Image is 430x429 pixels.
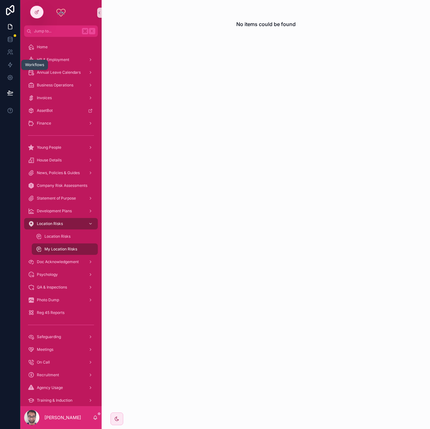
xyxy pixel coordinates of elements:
[37,208,72,214] span: Development Plans
[37,95,52,100] span: Invoices
[56,8,66,18] img: App logo
[37,398,72,403] span: Training & Induction
[37,183,87,188] span: Company Risk Assessments
[24,294,98,306] a: Photo Dump
[24,357,98,368] a: On Call
[37,70,81,75] span: Annual Leave Calendars
[37,108,53,113] span: AssetBot
[20,37,102,406] div: scrollable content
[24,395,98,406] a: Training & Induction
[24,154,98,166] a: House Details
[37,372,59,378] span: Recruitment
[37,83,73,88] span: Business Operations
[24,205,98,217] a: Development Plans
[24,105,98,116] a: AssetBot
[32,243,98,255] a: My Location Risks
[44,234,71,239] span: Location Risks
[24,92,98,104] a: Invoices
[24,382,98,393] a: Agency Usage
[24,142,98,153] a: Young People
[37,272,58,277] span: Psychology
[24,307,98,318] a: Reg 45 Reports
[32,231,98,242] a: Location Risks
[90,29,95,34] span: K
[37,259,79,264] span: Doc Acknowledgement
[24,41,98,53] a: Home
[37,170,80,175] span: News, Policies & Guides
[37,385,63,390] span: Agency Usage
[37,285,67,290] span: QA & Inspections
[37,158,62,163] span: House Details
[24,282,98,293] a: QA & Inspections
[24,256,98,268] a: Doc Acknowledgement
[37,121,51,126] span: Finance
[24,167,98,179] a: News, Policies & Guides
[37,334,61,339] span: Safeguarding
[24,25,98,37] button: Jump to...K
[37,347,53,352] span: Meetings
[25,62,44,67] div: Workflows
[24,269,98,280] a: Psychology
[37,57,69,62] span: HR & Employment
[24,193,98,204] a: Statement of Purpose
[24,118,98,129] a: Finance
[37,145,61,150] span: Young People
[24,369,98,381] a: Recruitment
[236,20,296,28] h2: No items could be found
[24,344,98,355] a: Meetings
[34,29,79,34] span: Jump to...
[37,44,48,50] span: Home
[37,196,76,201] span: Statement of Purpose
[24,67,98,78] a: Annual Leave Calendars
[37,310,64,315] span: Reg 45 Reports
[44,414,81,421] p: [PERSON_NAME]
[24,331,98,343] a: Safeguarding
[24,180,98,191] a: Company Risk Assessments
[44,247,77,252] span: My Location Risks
[37,360,50,365] span: On Call
[24,54,98,65] a: HR & Employment
[24,218,98,229] a: Location Risks
[24,79,98,91] a: Business Operations
[37,221,63,226] span: Location Risks
[37,297,59,303] span: Photo Dump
